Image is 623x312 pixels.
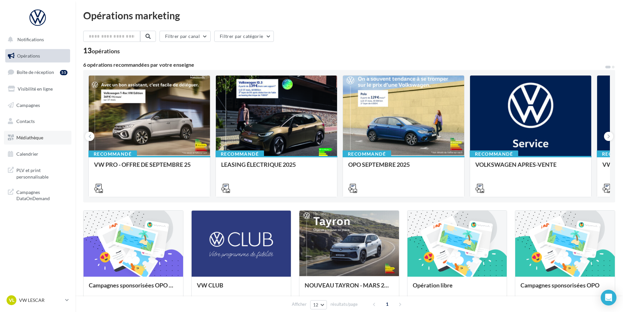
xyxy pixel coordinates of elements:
[601,290,616,305] div: Open Intercom Messenger
[16,166,67,180] span: PLV et print personnalisable
[413,282,502,295] div: Opération libre
[292,301,307,307] span: Afficher
[17,37,44,42] span: Notifications
[4,114,71,128] a: Contacts
[330,301,358,307] span: résultats/page
[4,185,71,204] a: Campagnes DataOnDemand
[83,10,615,20] div: Opérations marketing
[60,70,67,75] div: 55
[17,69,54,75] span: Boîte de réception
[4,33,69,46] button: Notifications
[83,47,120,54] div: 13
[9,297,14,303] span: VL
[382,299,392,309] span: 1
[214,31,274,42] button: Filtrer par catégorie
[4,147,71,161] a: Calendrier
[520,282,610,295] div: Campagnes sponsorisées OPO
[4,163,71,182] a: PLV et print personnalisable
[216,150,264,158] div: Recommandé
[5,294,70,306] a: VL VW LESCAR
[160,31,211,42] button: Filtrer par canal
[4,49,71,63] a: Opérations
[313,302,319,307] span: 12
[4,65,71,79] a: Boîte de réception55
[16,102,40,108] span: Campagnes
[19,297,63,303] p: VW LESCAR
[305,282,394,295] div: NOUVEAU TAYRON - MARS 2025
[475,161,586,174] div: VOLKSWAGEN APRES-VENTE
[16,118,35,124] span: Contacts
[16,135,43,140] span: Médiathèque
[94,161,205,174] div: VW PRO - OFFRE DE SEPTEMBRE 25
[197,282,286,295] div: VW CLUB
[4,82,71,96] a: Visibilité en ligne
[310,300,327,309] button: 12
[221,161,332,174] div: LEASING ÉLECTRIQUE 2025
[16,151,38,157] span: Calendrier
[92,48,120,54] div: opérations
[4,131,71,145] a: Médiathèque
[343,150,391,158] div: Recommandé
[89,282,178,295] div: Campagnes sponsorisées OPO Septembre
[348,161,459,174] div: OPO SEPTEMBRE 2025
[470,150,518,158] div: Recommandé
[4,98,71,112] a: Campagnes
[17,53,40,59] span: Opérations
[83,62,605,67] div: 6 opérations recommandées par votre enseigne
[18,86,53,92] span: Visibilité en ligne
[88,150,137,158] div: Recommandé
[16,188,67,202] span: Campagnes DataOnDemand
